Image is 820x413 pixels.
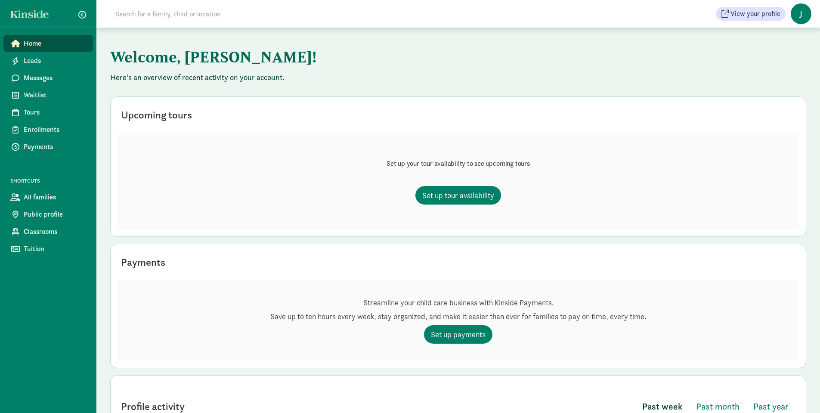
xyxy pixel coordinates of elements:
button: View your profile [716,7,786,21]
p: Here's an overview of recent activity on your account. [110,72,806,83]
input: Search for a family, child or location [110,5,352,22]
a: Public profile [3,206,93,223]
span: Messages [24,73,86,83]
span: All families [24,192,86,202]
a: Set up payments [424,325,492,344]
p: Streamline your child care business with Kinside Payments. [270,298,646,308]
div: Payments [121,255,165,270]
span: J [791,3,811,24]
h1: Welcome, [PERSON_NAME]! [110,41,536,72]
a: Leads [3,52,93,69]
span: Classrooms [24,227,86,237]
span: Leads [24,56,86,66]
span: Home [24,38,86,49]
a: Set up tour availability [415,186,501,205]
span: Tuition [24,244,86,254]
a: Waitlist [3,87,93,104]
span: Set up tour availability [422,189,494,201]
iframe: Chat Widget [777,372,820,413]
a: Enrollments [3,121,93,138]
p: Set up your tour availability to see upcoming tours [387,158,530,169]
span: Set up payments [431,329,486,340]
span: Public profile [24,209,86,220]
a: All families [3,189,93,206]
p: Save up to ten hours every week, stay organized, and make it easier than ever for families to pay... [270,311,646,322]
a: Home [3,35,93,52]
a: Tours [3,104,93,121]
span: Tours [24,107,86,118]
a: Tuition [3,240,93,258]
a: Messages [3,69,93,87]
span: Waitlist [24,90,86,100]
div: Upcoming tours [121,107,192,123]
span: View your profile [730,9,780,19]
span: Payments [24,142,86,152]
a: Classrooms [3,223,93,240]
span: Enrollments [24,124,86,135]
a: Payments [3,138,93,155]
